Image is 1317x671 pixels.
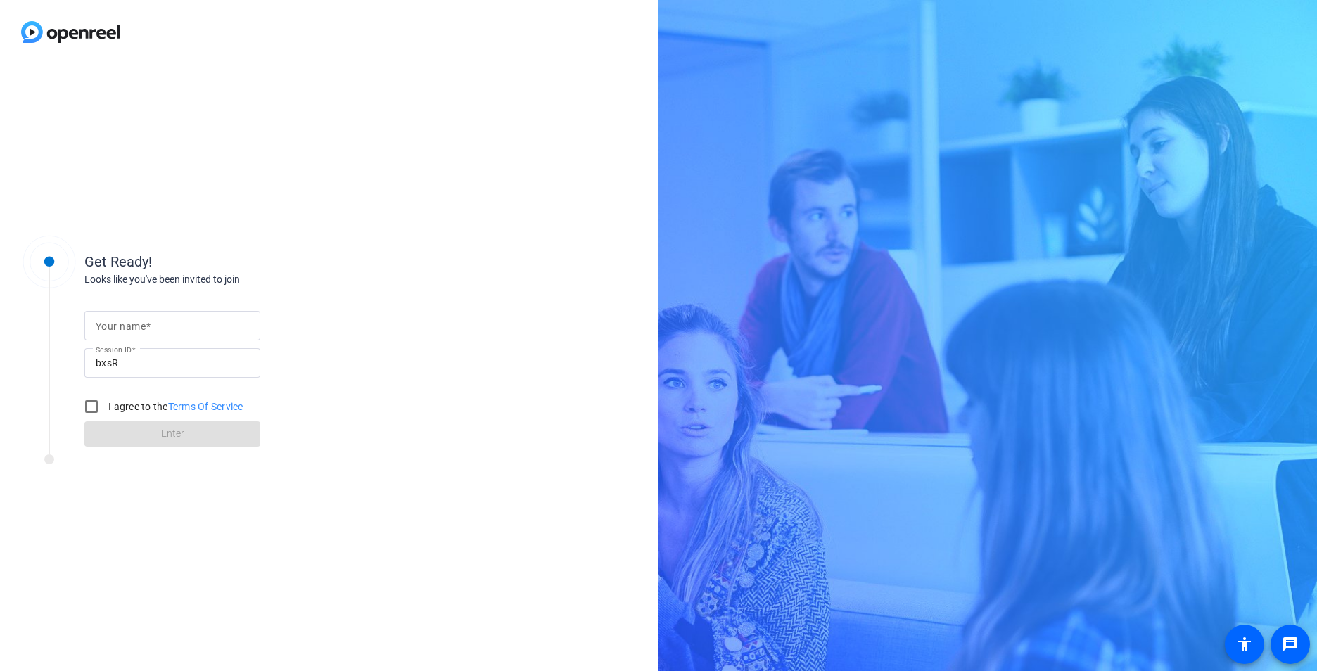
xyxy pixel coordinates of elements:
[96,321,146,332] mat-label: Your name
[106,400,243,414] label: I agree to the
[1236,636,1253,653] mat-icon: accessibility
[168,401,243,412] a: Terms Of Service
[84,251,366,272] div: Get Ready!
[1282,636,1299,653] mat-icon: message
[96,345,132,354] mat-label: Session ID
[84,272,366,287] div: Looks like you've been invited to join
